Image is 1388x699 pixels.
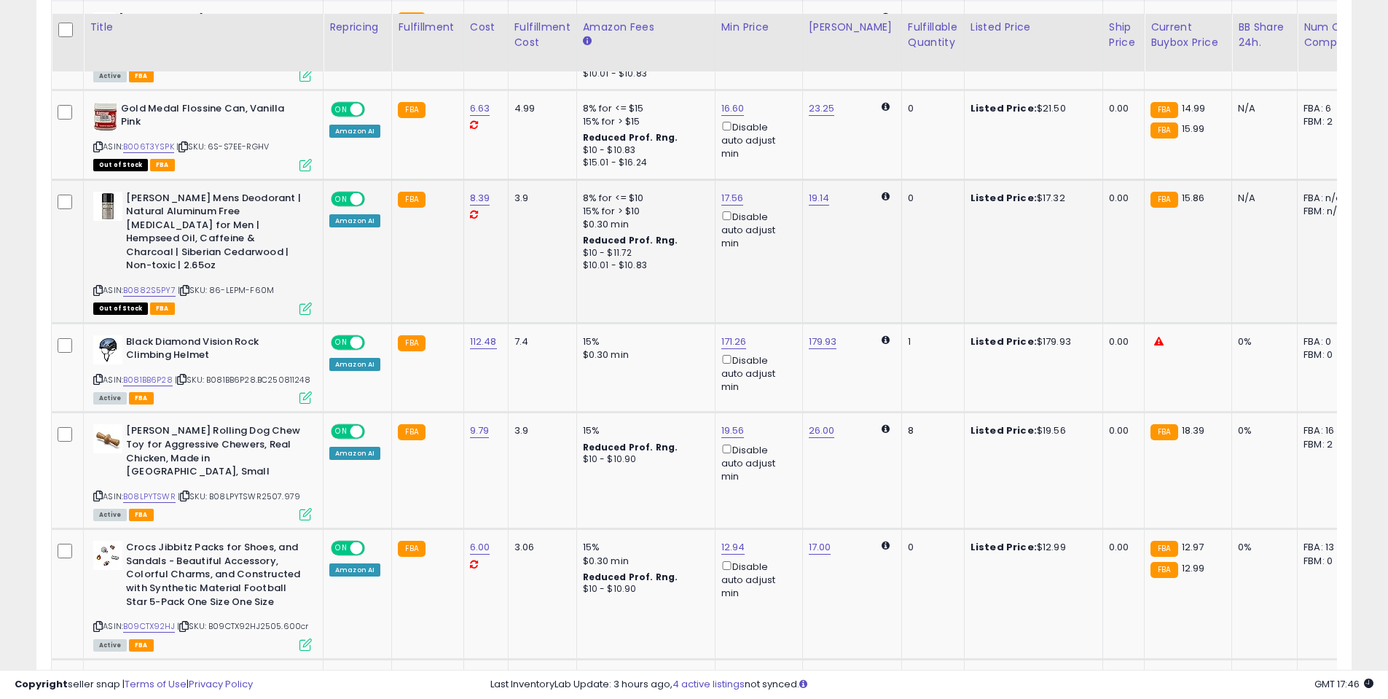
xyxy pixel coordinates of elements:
[721,119,791,161] div: Disable auto adjust min
[971,335,1091,348] div: $179.93
[1238,335,1286,348] div: 0%
[1314,677,1373,691] span: 2025-10-14 17:46 GMT
[332,192,350,205] span: ON
[125,677,187,691] a: Terms of Use
[514,424,565,437] div: 3.9
[514,20,571,50] div: Fulfillment Cost
[809,191,830,206] a: 19.14
[90,20,317,35] div: Title
[1150,424,1177,440] small: FBA
[126,335,303,366] b: Black Diamond Vision Rock Climbing Helmet
[176,141,269,152] span: | SKU: 6S-S7EE-RGHV
[363,542,386,555] span: OFF
[93,335,122,364] img: 31kM+Sdo3CL._SL40_.jpg
[129,392,154,405] span: FBA
[1109,12,1133,26] div: 0.00
[329,20,385,35] div: Repricing
[971,541,1091,554] div: $12.99
[721,20,796,35] div: Min Price
[1303,348,1352,362] div: FBM: 0
[583,144,704,157] div: $10 - $10.83
[721,540,745,555] a: 12.94
[971,12,1091,26] div: $53.00
[971,335,1037,348] b: Listed Price:
[1182,101,1206,115] span: 14.99
[1303,115,1352,128] div: FBM: 2
[329,125,380,138] div: Amazon AI
[177,620,309,632] span: | SKU: B09CTX92HJ2505.600cr
[583,12,704,26] div: 8% for <= $10
[93,102,117,131] img: 51RpWRNSxGL._SL40_.jpg
[971,12,1037,26] b: Listed Price:
[1109,335,1133,348] div: 0.00
[721,101,745,116] a: 16.60
[908,192,953,205] div: 0
[583,131,678,144] b: Reduced Prof. Rng.
[1182,423,1205,437] span: 18.39
[398,541,425,557] small: FBA
[721,191,744,206] a: 17.56
[971,20,1097,35] div: Listed Price
[329,214,380,227] div: Amazon AI
[583,583,704,595] div: $10 - $10.90
[809,335,837,349] a: 179.93
[1150,122,1177,138] small: FBA
[1238,192,1286,205] div: N/A
[398,335,425,351] small: FBA
[470,191,490,206] a: 8.39
[93,424,312,519] div: ASIN:
[1238,424,1286,437] div: 0%
[398,102,425,118] small: FBA
[514,192,565,205] div: 3.9
[971,101,1037,115] b: Listed Price:
[971,424,1091,437] div: $19.56
[178,491,300,502] span: | SKU: B08LPYTSWR2507.979
[363,426,386,438] span: OFF
[971,423,1037,437] b: Listed Price:
[93,12,115,42] img: 21xSxW8myHL._SL40_.jpg
[1109,20,1138,50] div: Ship Price
[363,103,386,115] span: OFF
[721,558,791,601] div: Disable auto adjust min
[1150,562,1177,578] small: FBA
[1150,192,1177,208] small: FBA
[809,540,831,555] a: 17.00
[1182,540,1204,554] span: 12.97
[583,541,704,554] div: 15%
[908,12,953,26] div: 1
[332,426,350,438] span: ON
[583,102,704,115] div: 8% for <= $15
[93,192,122,221] img: 31m8jN4W4mS._SL40_.jpg
[470,101,490,116] a: 6.63
[1109,541,1133,554] div: 0.00
[721,208,791,251] div: Disable auto adjust min
[908,541,953,554] div: 0
[1303,555,1352,568] div: FBM: 0
[398,424,425,440] small: FBA
[93,424,122,453] img: 31AxjjHVWrL._SL40_.jpg
[583,234,678,246] b: Reduced Prof. Rng.
[470,540,490,555] a: 6.00
[189,677,253,691] a: Privacy Policy
[363,336,386,348] span: OFF
[1303,205,1352,218] div: FBM: n/a
[178,284,274,296] span: | SKU: 86-LEPM-F60M
[93,159,148,171] span: All listings that are currently out of stock and unavailable for purchase on Amazon
[15,677,68,691] strong: Copyright
[15,678,253,692] div: seller snap | |
[150,159,175,171] span: FBA
[129,70,154,82] span: FBA
[583,157,704,169] div: $15.01 - $16.24
[93,335,312,403] div: ASIN:
[1182,122,1205,136] span: 15.99
[583,68,704,80] div: $10.01 - $10.83
[809,20,895,35] div: [PERSON_NAME]
[908,424,953,437] div: 8
[119,12,296,43] b: [PERSON_NAME] ATELIER Face Trace Contour Stick (Truffle)
[583,192,704,205] div: 8% for <= $10
[123,620,175,633] a: B09CTX92HJ
[123,141,174,153] a: B006T3YSPK
[908,335,953,348] div: 1
[329,358,380,371] div: Amazon AI
[1238,12,1286,26] div: 0%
